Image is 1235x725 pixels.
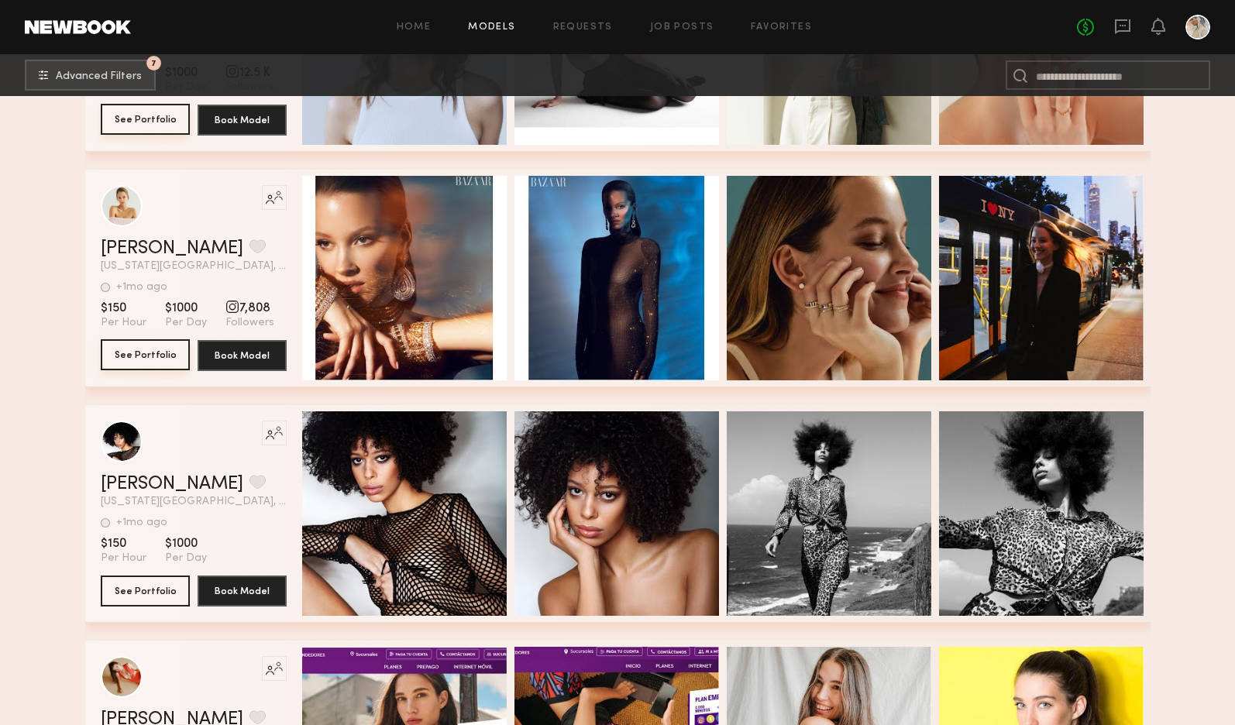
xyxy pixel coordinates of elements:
[397,22,432,33] a: Home
[101,340,190,371] a: See Portfolio
[101,105,190,136] a: See Portfolio
[165,316,207,330] span: Per Day
[56,71,142,82] span: Advanced Filters
[165,551,207,565] span: Per Day
[225,301,274,316] span: 7,808
[165,301,207,316] span: $1000
[101,239,243,258] a: [PERSON_NAME]
[101,576,190,606] button: See Portfolio
[198,105,287,136] button: Book Model
[198,340,287,371] button: Book Model
[101,104,190,135] button: See Portfolio
[101,339,190,370] button: See Portfolio
[25,60,156,91] button: 7Advanced Filters
[101,261,287,272] span: [US_STATE][GEOGRAPHIC_DATA], [GEOGRAPHIC_DATA]
[116,282,167,293] div: +1mo ago
[553,22,613,33] a: Requests
[116,517,167,528] div: +1mo ago
[101,316,146,330] span: Per Hour
[151,60,157,67] span: 7
[101,536,146,551] span: $150
[225,316,274,330] span: Followers
[650,22,714,33] a: Job Posts
[165,536,207,551] span: $1000
[468,22,515,33] a: Models
[198,576,287,606] button: Book Model
[101,497,287,507] span: [US_STATE][GEOGRAPHIC_DATA], [GEOGRAPHIC_DATA]
[101,475,243,493] a: [PERSON_NAME]
[101,551,146,565] span: Per Hour
[751,22,812,33] a: Favorites
[101,301,146,316] span: $150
